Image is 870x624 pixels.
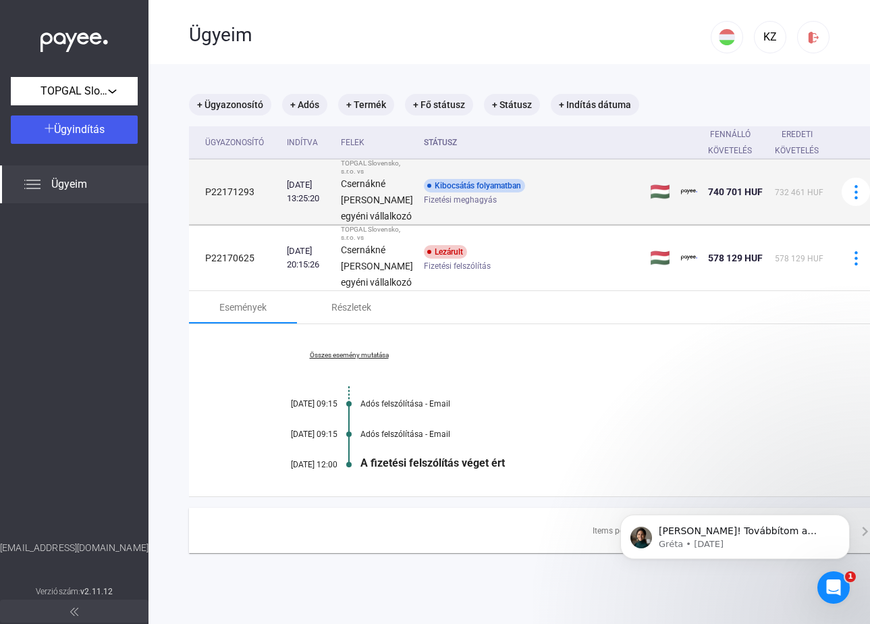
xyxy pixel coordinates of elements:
[189,159,281,225] td: P22171293
[341,159,413,176] div: TOPGAL Slovensko, s.r.o. vs
[11,115,138,144] button: Ügyindítás
[645,159,676,225] td: 🇭🇺
[775,254,823,263] span: 578 129 HUF
[341,134,364,151] div: Felek
[817,571,850,604] iframe: Intercom live chat
[708,253,763,263] span: 578 129 HUF
[681,250,697,266] img: payee-logo
[40,25,108,53] img: white-payee-white-dot.svg
[59,39,217,104] span: [PERSON_NAME]! Továbbítom a kérdést a kollégámnak, aki foglalkozik ezzel az üggyel és a holnapi n...
[645,226,676,291] td: 🇭🇺
[287,134,318,151] div: Indítva
[205,134,276,151] div: Ügyazonosító
[842,178,870,206] button: more-blue
[331,299,371,315] div: Részletek
[282,94,327,115] mat-chip: + Adós
[711,21,743,53] button: HU
[205,134,264,151] div: Ügyazonosító
[256,351,441,359] a: Összes esemény mutatása
[360,457,819,469] div: A fizetési felszólítás véget ért
[708,186,763,197] span: 740 701 HUF
[54,123,105,136] span: Ügyindítás
[424,258,491,274] span: Fizetési felszólítás
[341,244,413,288] strong: Csernákné [PERSON_NAME] egyéni vállalkozó
[681,184,697,200] img: payee-logo
[11,77,138,105] button: TOPGAL Slovensko, s.r.o.
[484,94,540,115] mat-chip: + Státusz
[360,430,819,439] div: Adós felszólítása - Email
[256,399,337,409] div: [DATE] 09:15
[708,126,764,159] div: Fennálló követelés
[341,134,413,151] div: Felek
[189,226,281,291] td: P22170625
[189,24,711,47] div: Ügyeim
[775,126,831,159] div: Eredeti követelés
[775,126,819,159] div: Eredeti követelés
[849,185,863,199] img: more-blue
[287,244,330,271] div: [DATE] 20:15:26
[418,126,645,159] th: Státusz
[341,226,413,242] div: TOPGAL Slovensko, s.r.o. vs
[256,430,337,439] div: [DATE] 09:15
[775,188,823,197] span: 732 461 HUF
[287,178,330,205] div: [DATE] 13:25:20
[551,94,639,115] mat-chip: + Indítás dátuma
[59,52,233,64] p: Message from Gréta, sent 3d ago
[759,29,782,45] div: KZ
[256,460,337,469] div: [DATE] 12:00
[338,94,394,115] mat-chip: + Termék
[593,523,649,539] div: Items per page:
[424,245,467,259] div: Lezárult
[360,399,819,409] div: Adós felszólítása - Email
[424,179,525,192] div: Kibocsátás folyamatban
[842,244,870,272] button: more-blue
[719,29,735,45] img: HU
[80,587,113,596] strong: v2.11.12
[849,251,863,265] img: more-blue
[70,608,78,616] img: arrow-double-left-grey.svg
[219,299,267,315] div: Események
[797,21,830,53] button: logout-red
[600,486,870,588] iframe: Intercom notifications message
[754,21,786,53] button: KZ
[845,571,856,582] span: 1
[40,83,108,99] span: TOPGAL Slovensko, s.r.o.
[24,176,40,192] img: list.svg
[45,124,54,133] img: plus-white.svg
[341,178,413,222] strong: Csernákné [PERSON_NAME] egyéni vállalkozó
[51,176,87,192] span: Ügyeim
[189,94,271,115] mat-chip: + Ügyazonosító
[287,134,330,151] div: Indítva
[424,192,497,208] span: Fizetési meghagyás
[405,94,473,115] mat-chip: + Fő státusz
[807,30,821,45] img: logout-red
[708,126,752,159] div: Fennálló követelés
